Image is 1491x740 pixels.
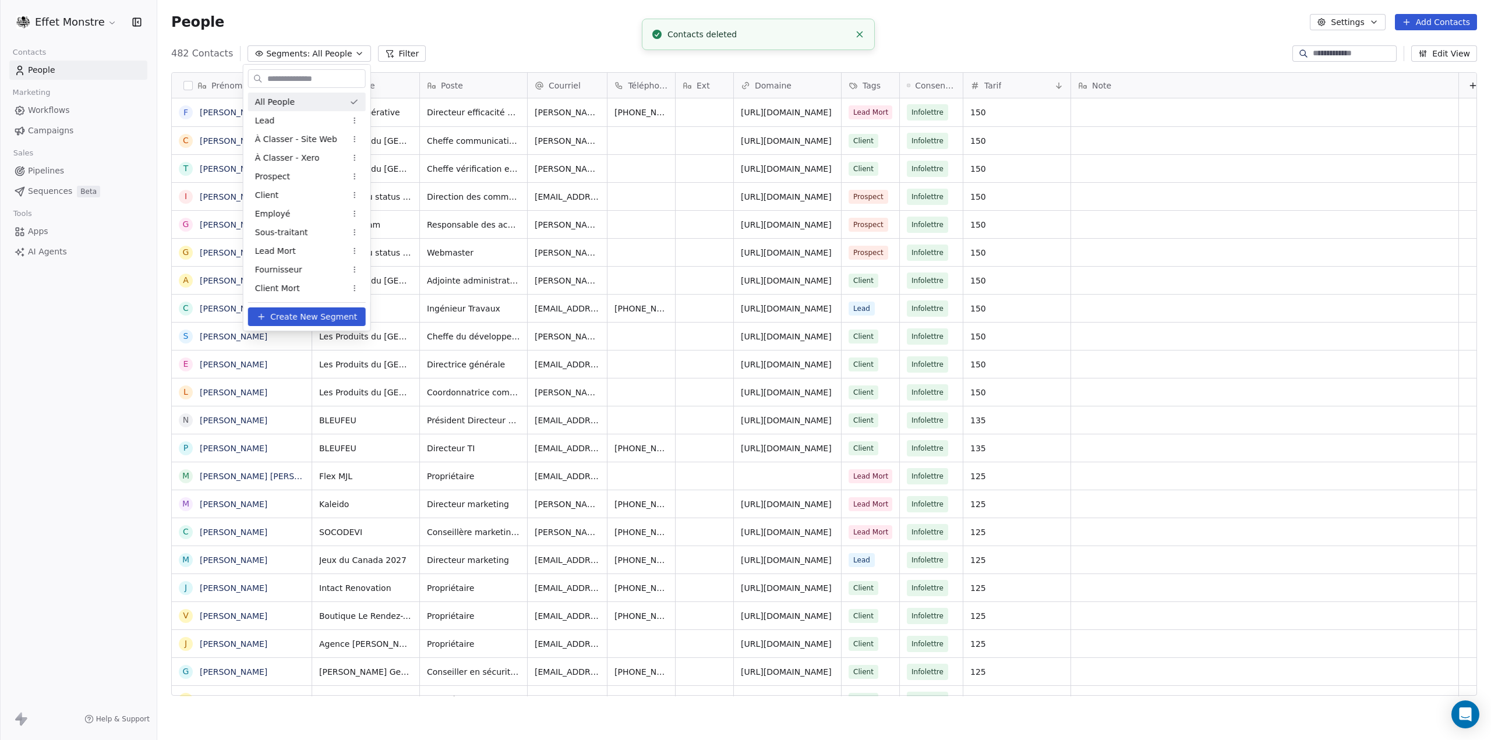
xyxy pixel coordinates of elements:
[255,264,302,276] span: Fournisseur
[255,115,275,127] span: Lead
[255,152,320,164] span: À Classer - Xero
[248,307,366,326] button: Create New Segment
[255,133,337,146] span: À Classer - Site Web
[255,282,300,295] span: Client Mort
[248,93,366,298] div: Suggestions
[255,245,296,257] span: Lead Mort
[255,96,295,108] span: All People
[255,171,290,183] span: Prospect
[255,189,279,201] span: Client
[852,27,867,42] button: Close toast
[667,29,850,41] div: Contacts deleted
[255,208,291,220] span: Employé
[270,311,357,323] span: Create New Segment
[255,226,308,239] span: Sous-traitant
